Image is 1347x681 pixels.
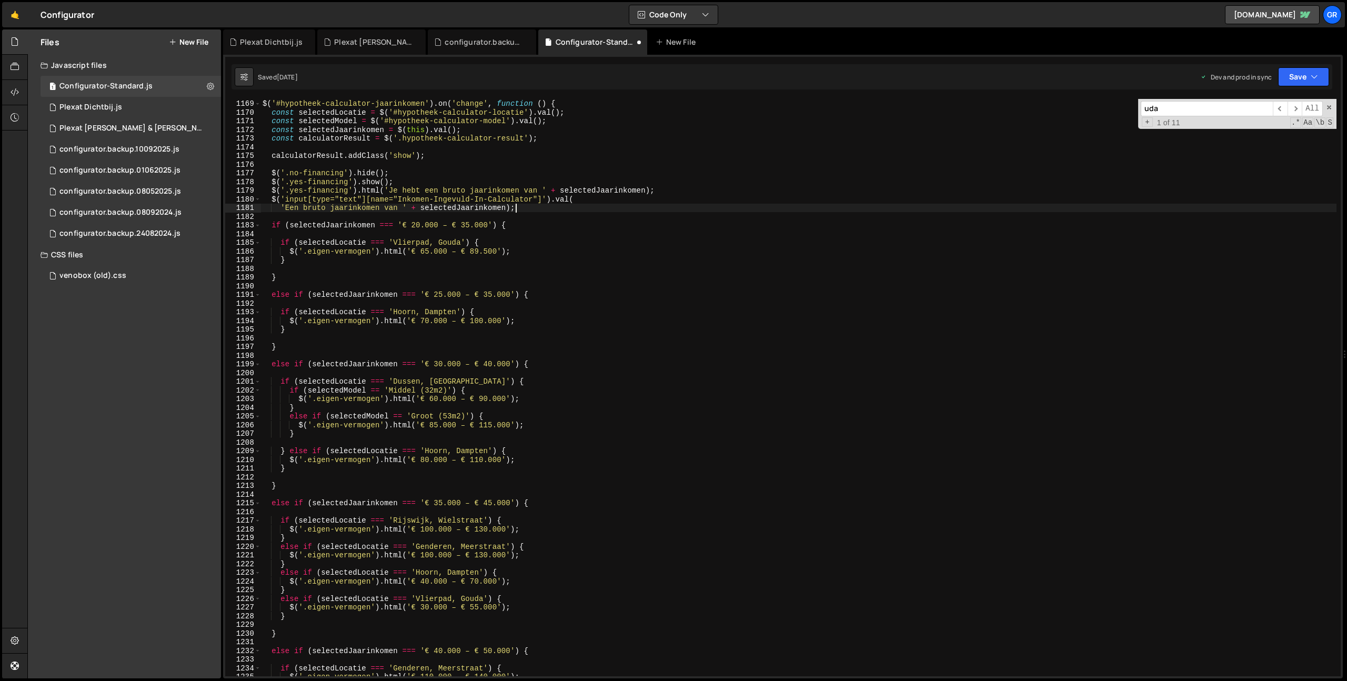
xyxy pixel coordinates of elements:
[225,655,261,664] div: 1233
[225,620,261,629] div: 1229
[59,208,182,217] div: configurator.backup.08092024.js
[59,124,205,133] div: Plexat [PERSON_NAME] & [PERSON_NAME].js
[41,36,59,48] h2: Files
[225,352,261,360] div: 1198
[225,534,261,543] div: 1219
[225,369,261,378] div: 1200
[225,551,261,560] div: 1221
[225,152,261,161] div: 1175
[225,265,261,274] div: 1188
[1153,118,1184,127] span: 1 of 11
[225,525,261,534] div: 1218
[225,126,261,135] div: 1172
[59,103,122,112] div: Plexat Dichtbij.js
[225,256,261,265] div: 1187
[225,143,261,152] div: 1174
[225,499,261,508] div: 1215
[225,343,261,352] div: 1197
[225,117,261,126] div: 1171
[656,37,700,47] div: New File
[225,464,261,473] div: 1211
[1142,117,1153,127] span: Toggle Replace mode
[225,438,261,447] div: 1208
[225,317,261,326] div: 1194
[225,238,261,247] div: 1185
[258,73,298,82] div: Saved
[59,271,126,281] div: venobox (old).css
[225,291,261,299] div: 1191
[59,82,153,91] div: Configurator-Standard.js
[1141,101,1273,116] input: Search for
[1323,5,1342,24] a: Gr
[225,360,261,369] div: 1199
[41,181,221,202] div: 6838/38770.js
[1288,101,1302,116] span: ​
[225,282,261,291] div: 1190
[225,638,261,647] div: 1231
[169,38,208,46] button: New File
[1326,117,1333,128] span: Search In Selection
[225,568,261,577] div: 1223
[41,139,221,160] div: 6838/46305.js
[225,429,261,438] div: 1207
[59,229,180,238] div: configurator.backup.24082024.js
[1200,73,1272,82] div: Dev and prod in sync
[225,169,261,178] div: 1177
[225,178,261,187] div: 1178
[225,186,261,195] div: 1179
[41,97,221,118] div: 6838/44243.js
[277,73,298,82] div: [DATE]
[59,166,180,175] div: configurator.backup.01062025.js
[225,412,261,421] div: 1205
[225,603,261,612] div: 1227
[225,273,261,282] div: 1189
[445,37,524,47] div: configurator.backup.10092025.js
[334,37,413,47] div: Plexat [PERSON_NAME] & [PERSON_NAME].js
[225,482,261,490] div: 1213
[41,160,221,181] div: 6838/40450.js
[1290,117,1301,128] span: RegExp Search
[225,134,261,143] div: 1173
[225,560,261,569] div: 1222
[629,5,718,24] button: Code Only
[225,395,261,404] div: 1203
[556,37,635,47] div: Configurator-Standard.js
[41,265,221,286] div: 6838/40544.css
[225,612,261,621] div: 1228
[1302,101,1323,116] span: Alt-Enter
[225,543,261,552] div: 1220
[225,161,261,169] div: 1176
[225,647,261,656] div: 1232
[225,325,261,334] div: 1195
[28,244,221,265] div: CSS files
[1273,101,1288,116] span: ​
[225,247,261,256] div: 1186
[28,55,221,76] div: Javascript files
[225,490,261,499] div: 1214
[225,595,261,604] div: 1226
[225,629,261,638] div: 1230
[225,108,261,117] div: 1170
[1225,5,1320,24] a: [DOMAIN_NAME]
[225,377,261,386] div: 1201
[225,299,261,308] div: 1192
[225,508,261,517] div: 1216
[225,586,261,595] div: 1225
[225,421,261,430] div: 1206
[225,308,261,317] div: 1193
[225,447,261,456] div: 1209
[49,83,56,92] span: 1
[225,195,261,204] div: 1180
[41,202,221,223] div: 6838/20949.js
[225,99,261,108] div: 1169
[240,37,303,47] div: Plexat Dichtbij.js
[59,145,179,154] div: configurator.backup.10092025.js
[41,76,221,97] div: 6838/13206.js
[59,187,181,196] div: configurator.backup.08052025.js
[225,473,261,482] div: 1212
[225,221,261,230] div: 1183
[225,386,261,395] div: 1202
[1278,67,1329,86] button: Save
[225,456,261,465] div: 1210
